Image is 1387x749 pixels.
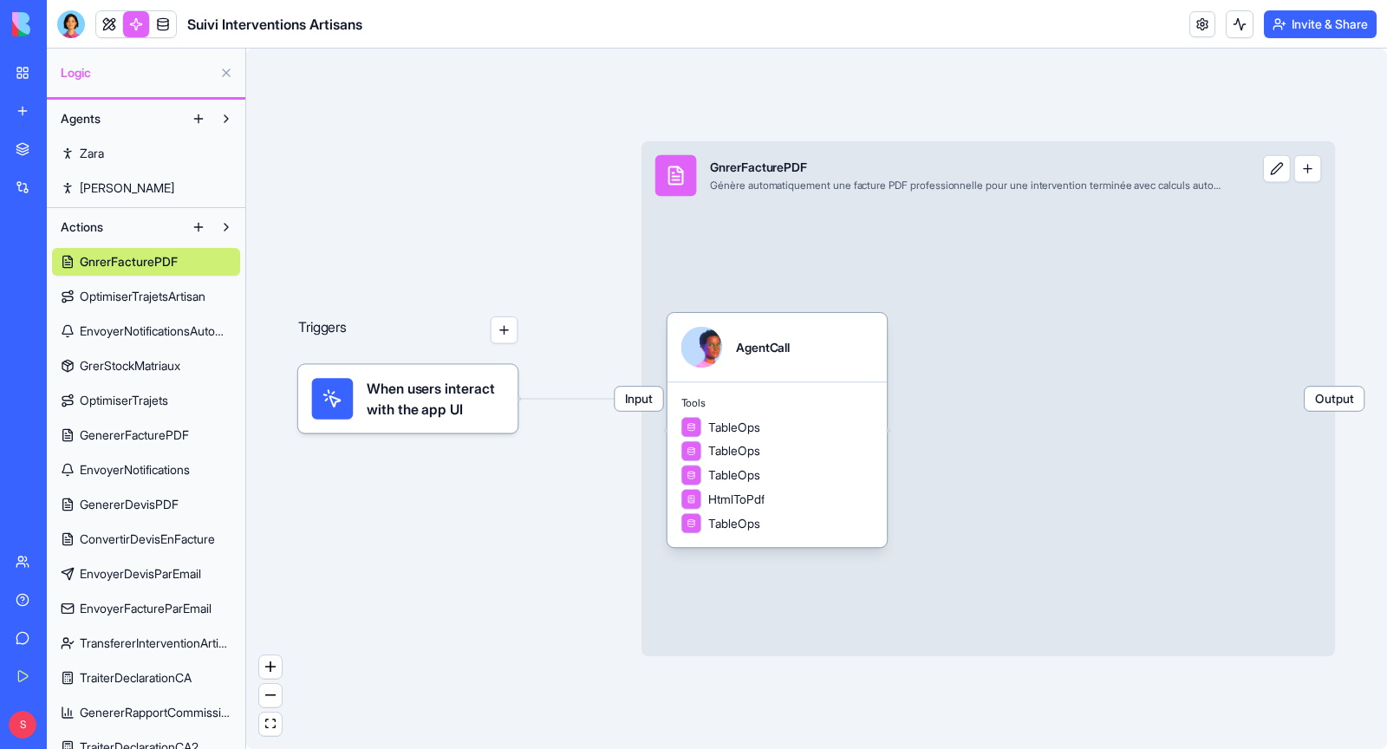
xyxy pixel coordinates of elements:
div: Triggers [298,262,518,433]
span: EnvoyerFactureParEmail [80,600,212,617]
span: HtmlToPdf [708,491,764,508]
a: GnrerFacturePDF [52,248,240,276]
span: Output [1305,387,1364,411]
span: S [9,711,36,739]
a: Zara [52,140,240,167]
a: EnvoyerFactureParEmail [52,595,240,622]
span: TableOps [708,466,759,484]
span: Zara [80,145,104,162]
a: GrerStockMatriaux [52,352,240,380]
a: OptimiserTrajets [52,387,240,414]
span: TransfererInterventionArtisan [80,635,231,652]
div: InputGnrerFacturePDFGénère automatiquement une facture PDF professionnelle pour une intervention ... [641,141,1335,656]
div: GnrerFacturePDF [710,159,1225,176]
span: OptimiserTrajets [80,392,168,409]
button: Agents [52,105,185,133]
a: EnvoyerNotificationsAutomatiques [52,317,240,345]
span: Input [615,387,662,411]
span: GenererRapportCommissions [80,704,231,721]
span: EnvoyerNotifications [80,461,190,479]
span: TableOps [708,443,759,460]
span: Logic [61,64,212,81]
button: Actions [52,213,185,241]
a: TraiterDeclarationCA [52,664,240,692]
a: OptimiserTrajetsArtisan [52,283,240,310]
span: When users interact with the app UI [367,378,504,420]
span: GrerStockMatriaux [80,357,180,374]
a: GenererDevisPDF [52,491,240,518]
div: AgentCallToolsTableOpsTableOpsTableOpsHtmlToPdfTableOps [667,313,888,547]
span: GnrerFacturePDF [80,253,178,270]
span: Agents [61,110,101,127]
button: fit view [259,713,282,736]
span: TableOps [708,515,759,532]
button: Invite & Share [1264,10,1377,38]
span: Tools [681,396,874,410]
img: logo [12,12,120,36]
span: ConvertirDevisEnFacture [80,531,215,548]
button: zoom in [259,655,282,679]
a: ConvertirDevisEnFacture [52,525,240,553]
span: GenererDevisPDF [80,496,179,513]
p: Triggers [298,316,347,344]
span: TraiterDeclarationCA [80,669,192,687]
a: GenererRapportCommissions [52,699,240,726]
span: GenererFacturePDF [80,427,189,444]
span: EnvoyerNotificationsAutomatiques [80,322,231,340]
a: TransfererInterventionArtisan [52,629,240,657]
div: AgentCall [736,339,790,356]
div: When users interact with the app UI [298,364,518,433]
span: Suivi Interventions Artisans [187,14,362,35]
a: [PERSON_NAME] [52,174,240,202]
span: Actions [61,218,103,236]
div: Génère automatiquement une facture PDF professionnelle pour une intervention terminée avec calcul... [710,179,1225,192]
button: zoom out [259,684,282,707]
span: OptimiserTrajetsArtisan [80,288,205,305]
a: EnvoyerNotifications [52,456,240,484]
span: [PERSON_NAME] [80,179,174,197]
a: GenererFacturePDF [52,421,240,449]
span: TableOps [708,419,759,436]
span: EnvoyerDevisParEmail [80,565,201,583]
a: EnvoyerDevisParEmail [52,560,240,588]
